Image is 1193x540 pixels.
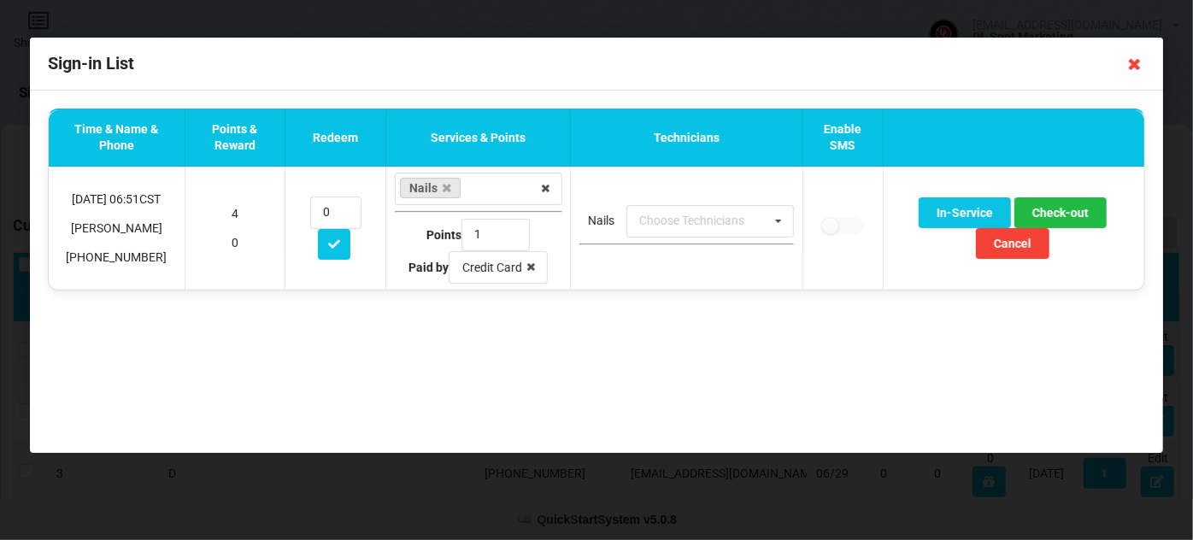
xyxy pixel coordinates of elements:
button: Check-out [1014,197,1107,228]
div: Credit Card [462,261,522,273]
p: [DATE] 06:51 CST [57,191,176,208]
p: [PHONE_NUMBER] [57,249,176,266]
th: Technicians [570,110,802,167]
b: Paid by [408,261,449,274]
th: Enable SMS [802,110,883,167]
div: Sign-in List [30,38,1163,91]
p: 4 [193,205,276,222]
p: [PERSON_NAME] [57,220,176,237]
a: Nails [399,178,461,198]
th: Time & Name & Phone [49,110,185,167]
button: Cancel [976,228,1049,259]
th: Services & Points [385,110,571,167]
button: In-Service [919,197,1011,228]
p: 0 [193,234,276,251]
th: Points & Reward [185,110,285,167]
b: Points [426,227,461,241]
div: Nails [579,213,622,230]
div: Choose Technicians [635,211,769,231]
th: Redeem [285,110,385,167]
input: Type Points [461,219,530,251]
input: Redeem [309,197,361,229]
